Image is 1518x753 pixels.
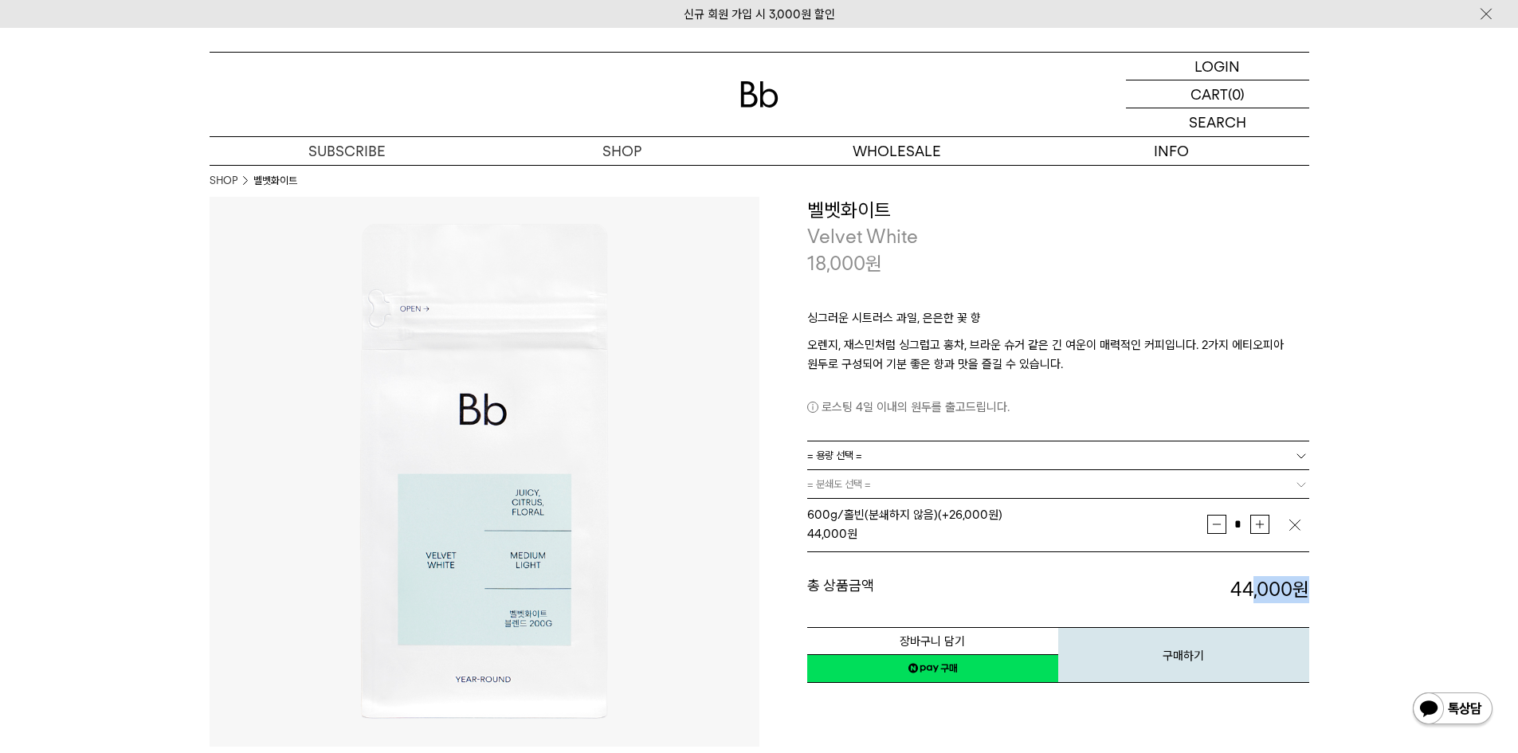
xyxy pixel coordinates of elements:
[807,470,871,498] span: = 분쇄도 선택 =
[684,7,835,22] a: 신규 회원 가입 시 3,000원 할인
[210,173,237,189] a: SHOP
[807,398,1309,417] p: 로스팅 4일 이내의 원두를 출고드립니다.
[210,137,484,165] a: SUBSCRIBE
[1190,80,1228,108] p: CART
[1126,53,1309,80] a: LOGIN
[807,441,862,469] span: = 용량 선택 =
[740,81,779,108] img: 로고
[1207,515,1226,534] button: 감소
[807,250,882,277] p: 18,000
[807,308,1309,335] p: 싱그러운 시트러스 과일, 은은한 꽃 향
[865,252,882,275] span: 원
[807,627,1058,655] button: 장바구니 담기
[1411,691,1494,729] img: 카카오톡 채널 1:1 채팅 버튼
[484,137,759,165] a: SHOP
[1250,515,1269,534] button: 증가
[1287,517,1303,533] img: 삭제
[1194,53,1240,80] p: LOGIN
[253,173,297,189] li: 벨벳화이트
[807,335,1309,374] p: 오렌지, 재스민처럼 싱그럽고 홍차, 브라운 슈거 같은 긴 여운이 매력적인 커피입니다. 2가지 에티오피아 원두로 구성되어 기분 좋은 향과 맛을 즐길 수 있습니다.
[759,137,1034,165] p: WHOLESALE
[807,527,847,541] strong: 44,000
[807,508,1002,522] span: 600g/홀빈(분쇄하지 않음) (+26,000원)
[1126,80,1309,108] a: CART (0)
[807,223,1309,250] p: Velvet White
[807,524,1207,543] div: 원
[1230,578,1309,601] strong: 44,000
[1292,578,1309,601] b: 원
[807,197,1309,224] h3: 벨벳화이트
[210,197,759,747] img: 벨벳화이트
[1058,627,1309,683] button: 구매하기
[1228,80,1245,108] p: (0)
[807,654,1058,683] a: 새창
[1189,108,1246,136] p: SEARCH
[1034,137,1309,165] p: INFO
[807,576,1058,603] dt: 총 상품금액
